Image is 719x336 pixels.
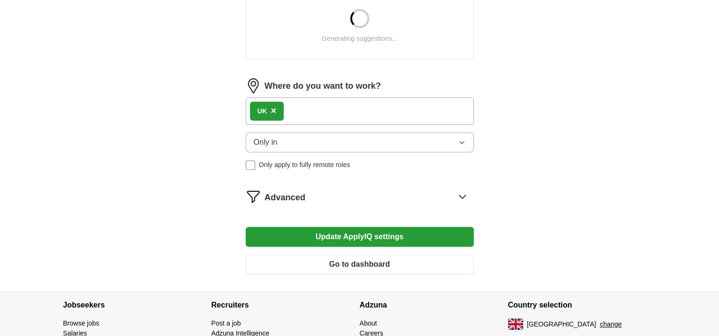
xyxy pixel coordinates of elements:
span: Advanced [265,191,306,204]
span: Only apply to fully remote roles [259,160,350,170]
button: Only in [246,132,474,152]
button: Go to dashboard [246,254,474,274]
button: change [600,319,622,329]
span: [GEOGRAPHIC_DATA] [527,319,596,329]
img: filter [246,189,261,204]
span: Only in [254,137,278,148]
h4: Country selection [508,292,656,318]
img: UK flag [508,318,523,330]
div: Generating suggestions... [322,34,398,44]
a: Post a job [211,319,241,327]
label: Where do you want to work? [265,80,381,93]
input: Only apply to fully remote roles [246,160,255,170]
button: Update ApplyIQ settings [246,227,474,247]
div: UK [258,106,267,116]
button: × [271,104,277,118]
a: About [360,319,377,327]
a: Browse jobs [63,319,99,327]
span: × [271,105,277,116]
img: location.png [246,78,261,93]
